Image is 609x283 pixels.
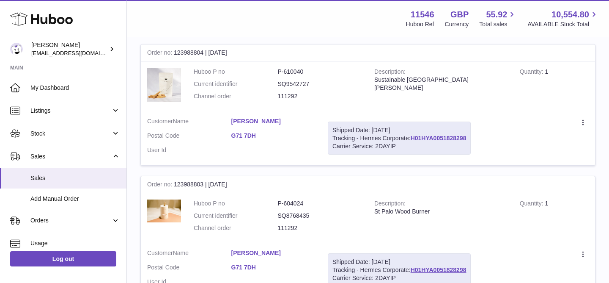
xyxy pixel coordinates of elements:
dd: SQ9542727 [278,80,362,88]
dt: Channel order [194,92,278,100]
dt: Current identifier [194,212,278,220]
span: Total sales [479,20,517,28]
strong: GBP [450,9,469,20]
dd: P-604024 [278,200,362,208]
span: My Dashboard [30,84,120,92]
div: Shipped Date: [DATE] [332,126,466,134]
span: Orders [30,216,111,225]
span: [EMAIL_ADDRESS][DOMAIN_NAME] [31,50,124,56]
dt: Postal Code [147,264,231,274]
dt: Name [147,249,231,259]
div: Tracking - Hermes Corporate: [328,122,471,155]
dd: SQ8768435 [278,212,362,220]
span: Sales [30,174,120,182]
span: Add Manual Order [30,195,120,203]
dt: Postal Code [147,132,231,142]
dt: Channel order [194,224,278,232]
a: H01HYA0051828298 [411,266,466,273]
span: Usage [30,239,120,247]
dd: 111292 [278,92,362,100]
strong: Description [374,200,406,209]
strong: Description [374,68,406,77]
span: Customer [147,118,173,125]
dt: User Id [147,146,231,154]
a: G71 7DH [231,264,315,272]
dt: Huboo P no [194,68,278,76]
span: Customer [147,250,173,256]
div: 123988803 | [DATE] [141,176,595,193]
dt: Name [147,117,231,128]
span: AVAILABLE Stock Total [527,20,599,28]
strong: Quantity [520,200,545,209]
td: 1 [513,193,595,243]
div: Sustainable [GEOGRAPHIC_DATA][PERSON_NAME] [374,76,507,92]
div: Huboo Ref [406,20,434,28]
div: St Palo Wood Burner [374,208,507,216]
div: Shipped Date: [DATE] [332,258,466,266]
span: Stock [30,130,111,138]
strong: Order no [147,49,174,58]
a: 10,554.80 AVAILABLE Stock Total [527,9,599,28]
span: Listings [30,107,111,115]
span: 55.92 [486,9,507,20]
strong: Order no [147,181,174,190]
span: 10,554.80 [551,9,589,20]
a: [PERSON_NAME] [231,249,315,257]
div: Carrier Service: 2DAYIP [332,274,466,282]
div: Carrier Service: 2DAYIP [332,142,466,150]
img: Info@stpalo.com [10,43,23,55]
strong: 11546 [411,9,434,20]
a: H01HYA0051828298 [411,135,466,141]
div: [PERSON_NAME] [31,41,107,57]
dt: Huboo P no [194,200,278,208]
dd: P-610040 [278,68,362,76]
a: [PERSON_NAME] [231,117,315,125]
a: Log out [10,251,116,266]
td: 1 [513,61,595,111]
a: 55.92 Total sales [479,9,517,28]
a: G71 7DH [231,132,315,140]
img: scond-2.jpg [147,200,181,222]
img: 1669906436.jpeg [147,68,181,101]
div: Currency [445,20,469,28]
dd: 111292 [278,224,362,232]
span: Sales [30,153,111,161]
dt: Current identifier [194,80,278,88]
strong: Quantity [520,68,545,77]
div: 123988804 | [DATE] [141,44,595,61]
